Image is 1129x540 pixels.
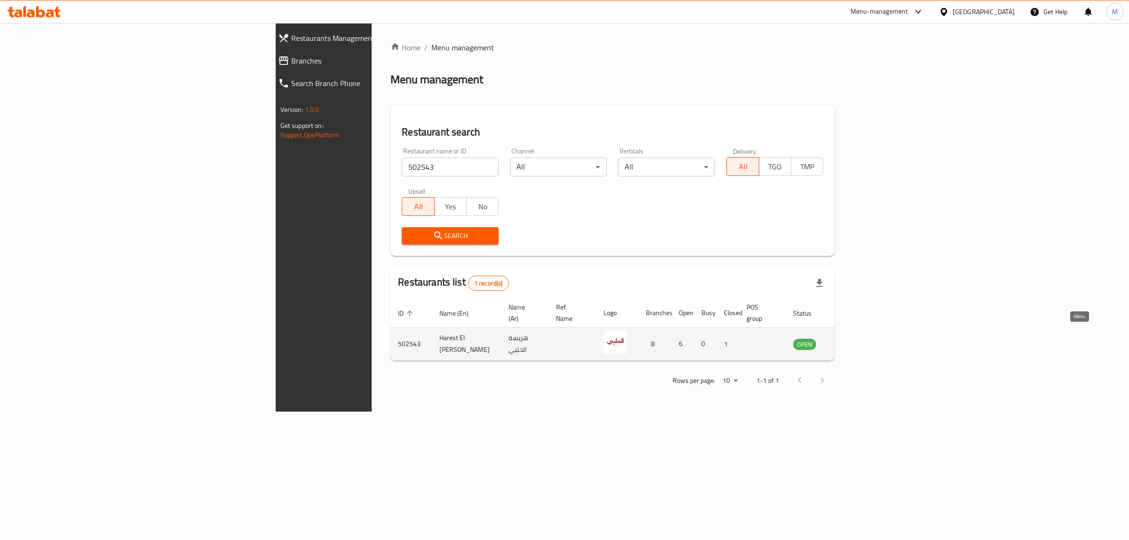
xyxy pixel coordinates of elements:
[402,197,434,216] button: All
[694,327,716,361] td: 0
[398,275,509,291] h2: Restaurants list
[793,339,816,350] span: OPEN
[280,103,303,116] span: Version:
[402,125,823,139] h2: Restaurant search
[731,160,755,174] span: All
[270,72,464,95] a: Search Branch Phone
[604,330,627,354] img: Harest El Halaby
[438,200,463,214] span: Yes
[402,227,499,245] button: Search
[716,299,739,327] th: Closed
[501,327,549,361] td: هريسة الحلبي
[719,374,741,388] div: Rows per page:
[556,302,585,324] span: Ref. Name
[280,119,324,132] span: Get support on:
[795,160,819,174] span: TMP
[390,42,835,53] nav: breadcrumb
[390,299,867,361] table: enhanced table
[671,327,694,361] td: 6
[638,299,671,327] th: Branches
[759,157,791,176] button: TGO
[270,49,464,72] a: Branches
[756,375,779,387] p: 1-1 of 1
[638,327,671,361] td: 8
[733,148,756,154] label: Delivery
[469,279,509,288] span: 1 record(s)
[291,32,457,44] span: Restaurants Management
[716,327,739,361] td: 1
[434,197,467,216] button: Yes
[291,55,457,66] span: Branches
[466,197,499,216] button: No
[402,158,499,176] input: Search for restaurant name or ID..
[726,157,759,176] button: All
[671,299,694,327] th: Open
[953,7,1015,17] div: [GEOGRAPHIC_DATA]
[673,375,715,387] p: Rows per page:
[439,308,481,319] span: Name (En)
[808,272,831,294] div: Export file
[432,327,501,361] td: Harest El [PERSON_NAME]
[270,27,464,49] a: Restaurants Management
[747,302,774,324] span: POS group
[694,299,716,327] th: Busy
[470,200,495,214] span: No
[791,157,823,176] button: TMP
[408,188,426,194] label: Upsell
[468,276,509,291] div: Total records count
[291,78,457,89] span: Search Branch Phone
[851,6,908,17] div: Menu-management
[510,158,607,176] div: All
[280,129,340,141] a: Support.OpsPlatform
[618,158,715,176] div: All
[763,160,787,174] span: TGO
[305,103,319,116] span: 1.0.0
[409,230,491,242] span: Search
[398,308,416,319] span: ID
[406,200,430,214] span: All
[596,299,638,327] th: Logo
[793,308,824,319] span: Status
[1112,7,1118,17] span: M
[509,302,537,324] span: Name (Ar)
